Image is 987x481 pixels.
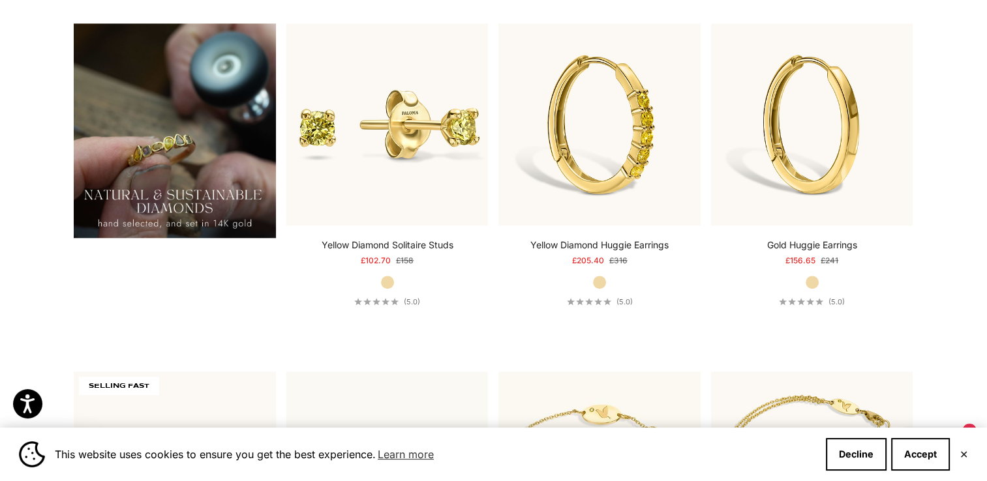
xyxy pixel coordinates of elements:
a: 5.0 out of 5.0 stars(5.0) [354,297,420,306]
div: 5.0 out of 5.0 stars [567,298,611,305]
img: #YellowGold [498,23,701,226]
div: 5.0 out of 5.0 stars [779,298,823,305]
a: Learn more [376,445,436,464]
compare-at-price: £316 [609,254,628,267]
div: 5.0 out of 5.0 stars [354,298,399,305]
compare-at-price: £241 [821,254,838,267]
img: Cookie banner [19,441,45,467]
a: Yellow Diamond Huggie Earrings [530,239,669,252]
a: 5.0 out of 5.0 stars(5.0) [567,297,633,306]
button: Close [960,450,968,458]
a: Gold Huggie Earrings [767,239,857,252]
a: Yellow Diamond Solitaire Studs [322,239,453,252]
img: #YellowGold [711,23,913,226]
span: (5.0) [828,297,845,306]
span: This website uses cookies to ensure you get the best experience. [55,445,815,464]
a: 5.0 out of 5.0 stars(5.0) [779,297,845,306]
button: Decline [826,438,887,471]
span: (5.0) [616,297,633,306]
button: Accept [891,438,950,471]
sale-price: £205.40 [572,254,604,267]
sale-price: £156.65 [785,254,815,267]
span: SELLING FAST [79,377,159,395]
sale-price: £102.70 [361,254,391,267]
img: 2_05b7e518-09e1-48b4-8828-ad2f9eb41d13.png [74,23,276,238]
compare-at-price: £158 [396,254,414,267]
img: #YellowGold [286,23,489,226]
span: (5.0) [404,297,420,306]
